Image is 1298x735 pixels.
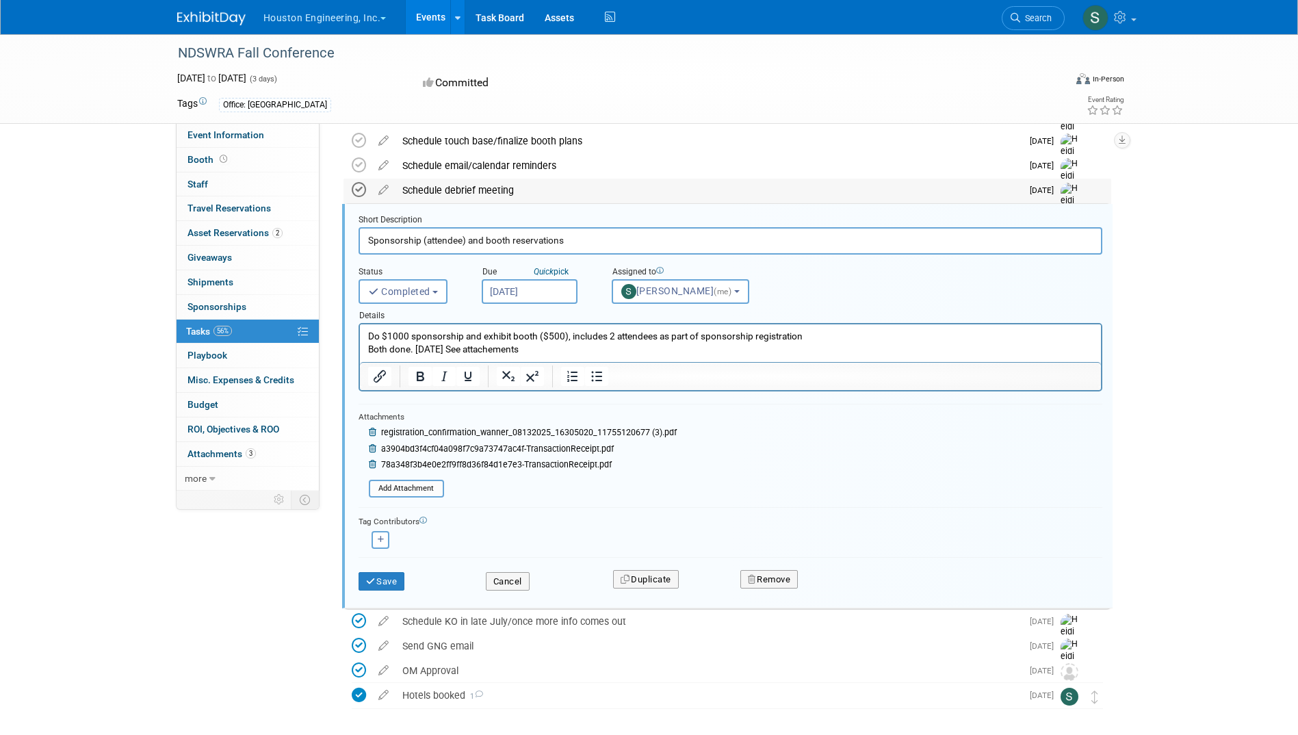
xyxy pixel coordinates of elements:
span: Budget [187,399,218,410]
a: Quickpick [531,266,571,277]
a: edit [372,665,395,677]
div: Send GNG email [395,634,1022,658]
button: Save [359,572,405,591]
div: Tag Contributors [359,513,1102,528]
span: Booth [187,154,230,165]
img: Heidi Joarnt [1061,133,1081,182]
div: Assigned to [612,266,782,279]
span: [DATE] [1030,666,1061,675]
a: Staff [177,172,319,196]
div: Committed [419,71,721,95]
img: Format-Inperson.png [1076,73,1090,84]
span: Attachments [187,448,256,459]
a: Budget [177,393,319,417]
span: [DATE] [1030,691,1061,700]
button: Numbered list [561,367,584,386]
span: [DATE] [1030,641,1061,651]
button: Bullet list [585,367,608,386]
span: 78a348f3b4e0e2ff9ff8d36f84d1e7e3-TransactionReceipt.pdf [381,460,612,469]
a: Travel Reservations [177,196,319,220]
div: Hotels booked [395,684,1022,707]
img: Heidi Joarnt [1061,639,1081,687]
span: [DATE] [DATE] [177,73,246,83]
a: Asset Reservations2 [177,221,319,245]
button: Remove [740,570,799,589]
span: Staff [187,179,208,190]
span: Travel Reservations [187,203,271,214]
button: Subscript [497,367,520,386]
div: Attachments [359,411,677,423]
a: Attachments3 [177,442,319,466]
button: Completed [359,279,448,304]
div: In-Person [1092,74,1124,84]
a: edit [372,615,395,628]
a: Search [1002,6,1065,30]
a: Shipments [177,270,319,294]
a: edit [372,159,395,172]
span: Completed [368,286,430,297]
div: NDSWRA Fall Conference [173,41,1044,66]
div: Schedule email/calendar reminders [395,154,1022,177]
span: Event Information [187,129,264,140]
span: Sponsorships [187,301,246,312]
span: Tasks [186,326,232,337]
div: Office: [GEOGRAPHIC_DATA] [219,98,331,112]
span: 1 [465,692,483,701]
span: (3 days) [248,75,277,83]
a: Playbook [177,344,319,367]
span: [PERSON_NAME] [621,285,734,296]
td: Personalize Event Tab Strip [268,491,291,508]
span: Search [1020,13,1052,23]
div: Due [482,266,591,279]
span: [DATE] [1030,136,1061,146]
button: [PERSON_NAME](me) [612,279,749,304]
div: Event Rating [1087,96,1124,103]
span: 56% [213,326,232,336]
img: ExhibitDay [177,12,246,25]
span: [DATE] [1030,185,1061,195]
a: Tasks56% [177,320,319,344]
button: Superscript [521,367,544,386]
img: Heidi Joarnt [1061,183,1081,231]
span: [DATE] [1030,161,1061,170]
button: Italic [432,367,456,386]
a: ROI, Objectives & ROO [177,417,319,441]
input: Due Date [482,279,577,304]
div: OM Approval [395,659,1022,682]
button: Underline [456,367,480,386]
span: Shipments [187,276,233,287]
span: Booth not reserved yet [217,154,230,164]
span: more [185,473,207,484]
td: Tags [177,96,207,112]
span: Giveaways [187,252,232,263]
span: Misc. Expenses & Credits [187,374,294,385]
img: Unassigned [1061,663,1078,681]
img: Shawn Mistelski [1061,688,1078,706]
span: [DATE] [1030,617,1061,626]
a: Sponsorships [177,295,319,319]
img: Heidi Joarnt [1061,158,1081,207]
a: more [177,467,319,491]
a: Misc. Expenses & Credits [177,368,319,392]
img: Heidi Joarnt [1061,614,1081,662]
a: edit [372,640,395,652]
div: Details [359,304,1102,323]
span: Asset Reservations [187,227,283,238]
a: edit [372,689,395,701]
span: (me) [714,287,731,296]
a: Booth [177,148,319,172]
button: Duplicate [613,570,679,589]
span: a3904bd3f4cf04a098f7c9a73747ac4f-TransactionReceipt.pdf [381,444,614,454]
button: Cancel [486,572,530,591]
a: Giveaways [177,246,319,270]
iframe: Rich Text Area [360,324,1101,362]
a: edit [372,184,395,196]
span: 2 [272,228,283,238]
div: Event Format [984,71,1125,92]
a: Event Information [177,123,319,147]
div: Schedule debrief meeting [395,179,1022,202]
i: Move task [1091,691,1098,704]
div: Short Description [359,214,1102,227]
